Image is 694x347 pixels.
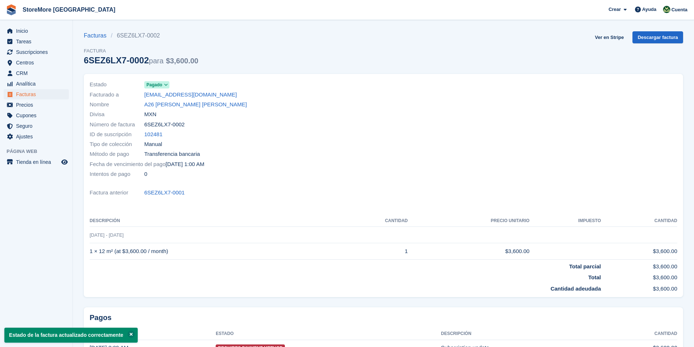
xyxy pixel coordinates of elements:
a: menu [4,121,69,131]
span: Intentos de pago [90,170,144,178]
td: $3,600.00 [601,282,677,293]
span: 6SEZ6LX7-0002 [144,121,185,129]
span: Tienda en línea [16,157,60,167]
a: Vista previa de la tienda [60,158,69,166]
h2: Pagos [90,313,677,322]
a: A26 [PERSON_NAME] [PERSON_NAME] [144,100,247,109]
a: menu [4,89,69,99]
span: Método de pago [90,150,144,158]
span: Inicio [16,26,60,36]
th: Cantidad [598,328,677,340]
span: Facturado a [90,91,144,99]
nav: breadcrumbs [84,31,198,40]
span: Número de factura [90,121,144,129]
span: Ajustes [16,131,60,142]
a: menu [4,68,69,78]
a: menu [4,131,69,142]
span: Ayuda [642,6,656,13]
td: $3,600.00 [601,259,677,271]
span: MXN [144,110,156,119]
a: 6SEZ6LX7-0001 [144,189,185,197]
a: menu [4,58,69,68]
a: menu [4,110,69,121]
a: 102481 [144,130,162,139]
a: Facturas [84,31,111,40]
img: Claudia Cortes [663,6,670,13]
span: Manual [144,140,162,149]
span: ID de suscripción [90,130,144,139]
a: menu [4,100,69,110]
td: $3,600.00 [601,243,677,260]
span: Fecha de vencimiento del pago [90,160,165,169]
a: Pagado [144,80,169,89]
p: Estado de la factura actualizado correctamente [4,328,138,343]
span: Transferencia bancaria [144,150,200,158]
th: Descripción [90,215,336,227]
span: Nombre [90,100,144,109]
span: $3,600.00 [166,57,198,65]
td: 1 [336,243,408,260]
span: [DATE] - [DATE] [90,232,123,238]
span: Analítica [16,79,60,89]
span: Seguro [16,121,60,131]
span: Cupones [16,110,60,121]
strong: Total parcial [569,263,601,269]
th: Descripción [441,328,598,340]
strong: Cantidad adeudada [550,285,601,292]
a: Ver en Stripe [592,31,627,43]
a: StoreMore [GEOGRAPHIC_DATA] [20,4,118,16]
span: Facturas [16,89,60,99]
th: Creado el [90,328,216,340]
span: Suscripciones [16,47,60,57]
a: menu [4,36,69,47]
td: 1 × 12 m² (at $3,600.00 / month) [90,243,336,260]
th: Estado [216,328,441,340]
th: Cantidad [601,215,677,227]
span: Factura [84,47,198,55]
span: Cuenta [671,6,687,13]
span: CRM [16,68,60,78]
span: para [149,57,164,65]
img: stora-icon-8386f47178a22dfd0bd8f6a31ec36ba5ce8667c1dd55bd0f319d3a0aa187defe.svg [6,4,17,15]
span: Divisa [90,110,144,119]
span: Crear [608,6,621,13]
a: Descargar factura [632,31,683,43]
th: Impuesto [529,215,601,227]
span: Página web [7,148,72,155]
div: 6SEZ6LX7-0002 [84,55,198,65]
span: 0 [144,170,147,178]
span: Tareas [16,36,60,47]
span: Pagado [146,82,162,88]
a: menu [4,79,69,89]
span: Tipo de colección [90,140,144,149]
a: menu [4,26,69,36]
a: menu [4,47,69,57]
td: $3,600.00 [408,243,529,260]
a: [EMAIL_ADDRESS][DOMAIN_NAME] [144,91,237,99]
span: Factura anterior [90,189,144,197]
span: Centros [16,58,60,68]
td: $3,600.00 [601,271,677,282]
span: Precios [16,100,60,110]
strong: Total [588,274,601,280]
a: menú [4,157,69,167]
span: Estado [90,80,144,89]
time: 2025-10-02 07:00:00 UTC [165,160,204,169]
th: CANTIDAD [336,215,408,227]
th: Precio unitario [408,215,529,227]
